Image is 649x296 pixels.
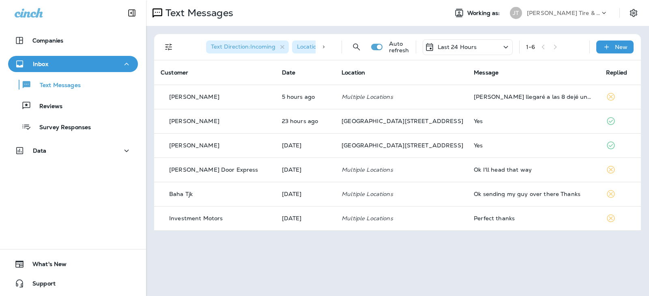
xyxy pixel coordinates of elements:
[211,43,275,50] span: Text Direction : Incoming
[282,191,329,197] p: Sep 22, 2025 05:00 PM
[474,191,593,197] div: Ok sending my guy over there Thanks
[32,82,81,89] p: Text Messages
[297,43,441,50] span: Location : [GEOGRAPHIC_DATA][STREET_ADDRESS]
[282,118,329,124] p: Sep 23, 2025 01:01 PM
[8,32,138,49] button: Companies
[510,7,522,19] div: JT
[526,44,535,50] div: 1 - 6
[282,166,329,173] p: Sep 23, 2025 07:37 AM
[342,166,461,173] p: Multiple Locations
[31,103,62,111] p: Reviews
[8,56,138,72] button: Inbox
[169,94,219,100] p: [PERSON_NAME]
[342,117,463,125] span: [GEOGRAPHIC_DATA][STREET_ADDRESS]
[342,191,461,197] p: Multiple Locations
[282,215,329,221] p: Sep 22, 2025 04:01 PM
[206,40,289,53] div: Text Direction:Incoming
[32,37,63,44] p: Companies
[169,215,223,221] p: Investment Motors
[8,143,138,159] button: Data
[24,280,56,290] span: Support
[162,7,233,19] p: Text Messages
[8,97,138,114] button: Reviews
[8,118,138,135] button: Survey Responses
[8,256,138,272] button: What's New
[169,118,219,124] p: [PERSON_NAME]
[31,124,91,132] p: Survey Responses
[474,94,593,100] div: Hola llegaré a las 8 dejé una luz prendida de mi carro y se me descargó la batería esperaré que m...
[527,10,600,16] p: [PERSON_NAME] Tire & Auto
[467,10,502,17] span: Working as:
[474,69,499,76] span: Message
[24,261,67,270] span: What's New
[606,69,627,76] span: Replied
[282,142,329,149] p: Sep 23, 2025 09:20 AM
[8,275,138,292] button: Support
[33,147,47,154] p: Data
[474,118,593,124] div: Yes
[474,215,593,221] div: Perfect thanks
[161,39,177,55] button: Filters
[169,142,219,149] p: [PERSON_NAME]
[292,40,438,53] div: Location:[GEOGRAPHIC_DATA][STREET_ADDRESS]
[348,39,365,55] button: Search Messages
[342,142,463,149] span: [GEOGRAPHIC_DATA][STREET_ADDRESS]
[282,69,296,76] span: Date
[626,6,641,20] button: Settings
[615,44,628,50] p: New
[389,40,409,53] p: Auto refresh
[120,5,143,21] button: Collapse Sidebar
[8,76,138,93] button: Text Messages
[474,142,593,149] div: Yes
[342,215,461,221] p: Multiple Locations
[342,94,461,100] p: Multiple Locations
[169,191,193,197] p: Baha Tjk
[438,44,477,50] p: Last 24 Hours
[33,61,48,67] p: Inbox
[161,69,188,76] span: Customer
[169,166,258,173] p: [PERSON_NAME] Door Express
[282,94,329,100] p: Sep 24, 2025 06:54 AM
[474,166,593,173] div: Ok I'll head that way
[342,69,365,76] span: Location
